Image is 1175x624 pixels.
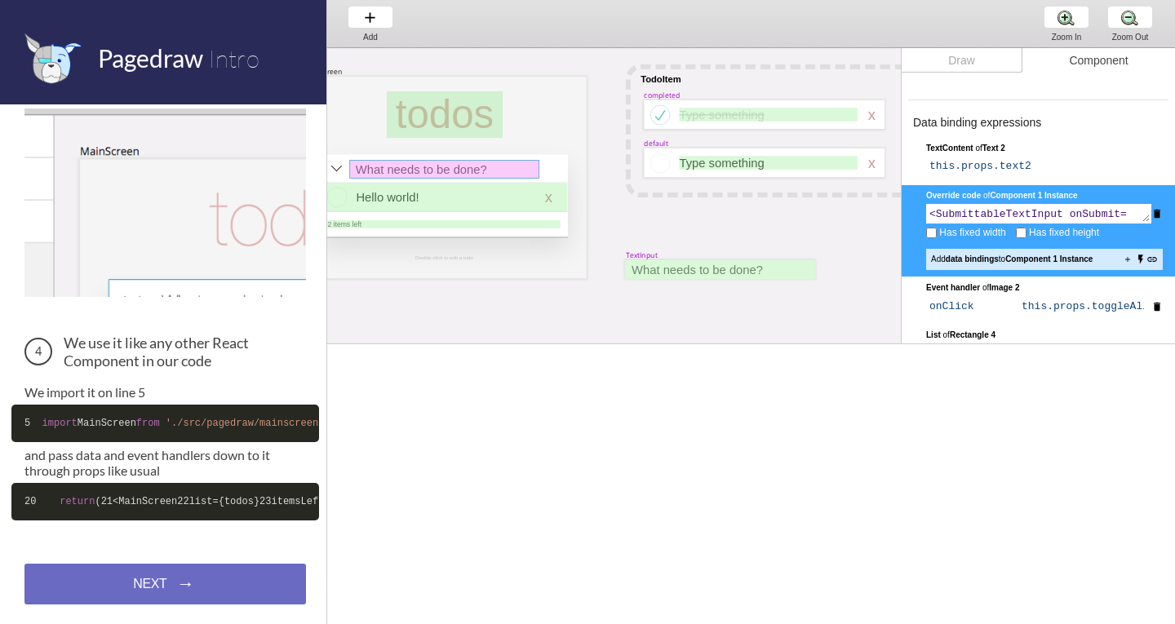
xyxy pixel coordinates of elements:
[1035,33,1097,42] div: Zoom In
[926,283,982,292] span: Event handler
[177,573,195,595] span: →
[24,108,306,297] img: The MainScreen Component in Pagedraw
[644,139,668,148] div: default
[926,143,1163,154] div: of
[24,334,306,370] h3: We use it like any other React Component in our code
[926,330,1163,341] div: of
[259,496,271,507] span: 23
[926,190,1163,201] div: of
[11,405,319,442] code: MainScreen
[926,282,1163,294] div: of
[24,496,36,507] span: 20
[101,496,113,507] span: 21
[24,447,306,478] p: and pass data and event handlers down to it through props like usual
[926,228,937,238] input: Has fixed width
[1151,204,1163,223] i: delete
[303,67,343,77] div: MainScreen
[626,250,658,260] div: TextInput
[24,384,306,400] p: We import it on line 5
[11,483,319,520] code: ( <MainScreen list={todos} itemsLeft={ .state.todos.filter( !elem.completed).length} addTodo={ .a...
[950,330,995,339] span: Rectangle 4
[946,254,999,263] b: data bindings
[98,43,203,73] span: Pagedraw
[1057,9,1075,26] img: zoom-plus.png
[937,226,1006,240] span: Has fixed width
[42,418,78,429] span: import
[1018,297,1147,317] input: e.g. this.foo
[177,496,188,507] span: 22
[926,297,1014,317] input: e.g. onClick
[166,418,324,429] span: './src/pagedraw/mainscreen'
[931,254,1093,265] span: Add to
[1016,228,1026,238] input: Has fixed height
[1022,48,1175,73] div: Component
[133,577,166,591] span: NEXT
[1135,254,1146,265] i: flash_on
[982,144,1005,153] span: Text 2
[1026,226,1099,240] span: Has fixed height
[1121,9,1138,26] img: zoom-minus.png
[902,48,1022,73] div: Draw
[868,154,876,171] div: x
[926,330,943,339] span: List
[60,496,95,507] span: return
[990,191,1077,200] span: Component 1 Instance
[1146,254,1158,265] i: link
[24,564,306,604] a: NEXT→
[208,43,259,73] span: Intro
[339,33,401,42] div: Add
[136,418,160,429] span: from
[926,204,1151,223] textarea: <SubmittableTextInput onSubmit={this.props.addTodo} />
[361,9,379,26] img: baseline-add-24px.svg
[644,91,680,100] div: completed
[868,106,876,123] div: x
[1005,254,1093,263] b: Component 1 Instance
[989,283,1019,292] span: Image 2
[926,191,983,200] span: Override code
[1151,297,1163,317] i: delete
[24,418,30,429] span: 5
[1099,33,1161,42] div: Zoom Out
[913,117,1164,129] h5: Data binding expressions
[24,33,82,84] img: favicon.png
[926,144,975,153] span: TextContent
